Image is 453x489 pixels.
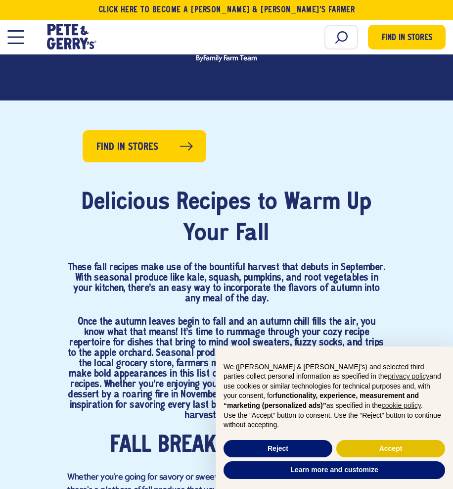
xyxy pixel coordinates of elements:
p: Use the “Accept” button to consent. Use the “Reject” button to continue without accepting. [224,411,445,430]
a: Find in Stores [83,130,206,162]
h2: Fall breakfast recipes: [67,434,386,458]
button: Open Mobile Menu Modal Dialog [7,30,24,44]
h4: Once the autumn leaves begin to fall and an autumn chill fills the air, you know what that means!... [67,317,386,421]
a: cookie policy [382,401,421,409]
span: Find in Stores [382,32,432,45]
p: We ([PERSON_NAME] & [PERSON_NAME]'s) and selected third parties collect personal information as s... [224,362,445,411]
div: Notice [216,346,453,489]
a: privacy policy [388,372,429,380]
strong: functionality, experience, measurement and “marketing (personalized ads)” [224,391,419,409]
span: By [191,55,262,62]
button: Reject [224,440,332,458]
button: Accept [336,440,445,458]
h4: These fall recipes make use of the bountiful harvest that debuts in September. With seasonal prod... [67,262,386,304]
h1: Delicious Recipes to Warm Up Your Fall [67,187,386,249]
span: Find in Stores [96,140,158,155]
input: Search [324,25,358,49]
a: Find in Stores [368,25,446,49]
button: Learn more and customize [224,461,445,479]
span: Family Farm Team [203,54,257,62]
